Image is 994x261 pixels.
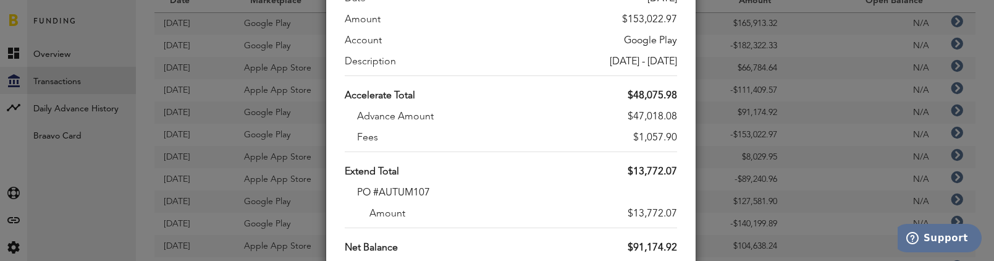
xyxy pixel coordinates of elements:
div: $1,057.90 [633,130,677,145]
div: $13,772.07 [628,207,677,221]
iframe: Opens a widget where you can find more information [898,224,982,255]
div: $153,022.97 [622,12,677,27]
div: $91,174.92 [628,241,677,255]
div: PO #AUTUM107 [357,186,677,200]
label: Net Balance [345,241,398,255]
div: $47,018.08 [628,109,677,124]
label: Extend Total [345,165,399,179]
div: $13,772.07 [628,165,677,179]
label: Accelerate Total [345,88,415,103]
label: Fees [357,130,378,145]
div: $48,075.98 [628,88,677,103]
div: [DATE] - [DATE] [610,54,677,69]
div: Google Play [624,33,677,48]
label: Amount [345,12,381,27]
label: Account [345,33,382,48]
label: Advance Amount [357,109,434,124]
label: Description [345,54,396,69]
label: Amount [369,207,405,221]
